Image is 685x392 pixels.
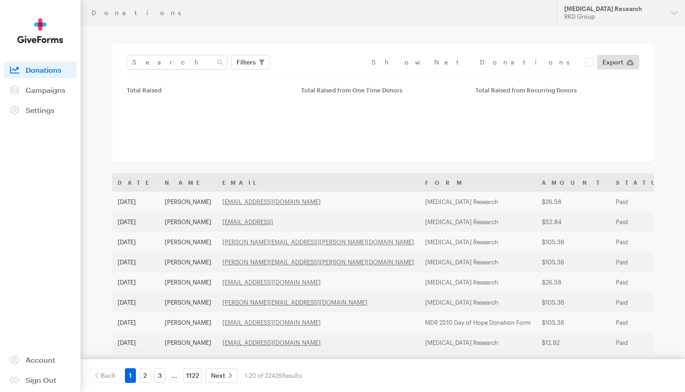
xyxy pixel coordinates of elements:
[222,218,273,226] a: [EMAIL_ADDRESS]
[159,212,217,232] td: [PERSON_NAME]
[217,173,420,192] th: Email
[112,292,159,312] td: [DATE]
[154,368,165,383] a: 3
[610,272,678,292] td: Paid
[140,368,151,383] a: 2
[536,272,610,292] td: $26.58
[159,353,217,373] td: [PERSON_NAME]
[610,312,678,333] td: Paid
[610,333,678,353] td: Paid
[159,252,217,272] td: [PERSON_NAME]
[536,192,610,212] td: $26.58
[475,86,639,94] div: Total Raised from Recurring Donors
[420,252,536,272] td: [MEDICAL_DATA] Research
[222,238,414,246] a: [PERSON_NAME][EMAIL_ADDRESS][PERSON_NAME][DOMAIN_NAME]
[26,86,65,94] span: Campaigns
[420,173,536,192] th: Form
[4,102,77,118] a: Settings
[127,55,227,70] input: Search Name & Email
[610,252,678,272] td: Paid
[211,370,225,381] span: Next
[564,5,663,13] div: [MEDICAL_DATA] Research
[420,212,536,232] td: [MEDICAL_DATA] Research
[610,212,678,232] td: Paid
[301,86,464,94] div: Total Raised from One Time Donors
[4,352,77,368] a: Account
[222,319,321,326] a: [EMAIL_ADDRESS][DOMAIN_NAME]
[159,272,217,292] td: [PERSON_NAME]
[610,353,678,373] td: Paid
[4,372,77,388] a: Sign Out
[222,299,367,306] a: [PERSON_NAME][EMAIL_ADDRESS][DOMAIN_NAME]
[4,82,77,98] a: Campaigns
[536,353,610,373] td: $16.07
[420,232,536,252] td: [MEDICAL_DATA] Research
[420,353,536,373] td: [MEDICAL_DATA] Research
[159,292,217,312] td: [PERSON_NAME]
[205,368,237,383] a: Next
[222,198,321,205] a: [EMAIL_ADDRESS][DOMAIN_NAME]
[159,232,217,252] td: [PERSON_NAME]
[159,173,217,192] th: Name
[112,173,159,192] th: Date
[159,312,217,333] td: [PERSON_NAME]
[112,192,159,212] td: [DATE]
[536,292,610,312] td: $105.36
[610,173,678,192] th: Status
[282,372,302,379] span: Results
[26,376,56,384] span: Sign Out
[610,232,678,252] td: Paid
[603,57,623,68] span: Export
[610,292,678,312] td: Paid
[112,333,159,353] td: [DATE]
[536,173,610,192] th: Amount
[112,312,159,333] td: [DATE]
[536,232,610,252] td: $105.36
[26,65,61,74] span: Donations
[420,312,536,333] td: MDR 2510 Day of Hope Donation Form
[127,86,290,94] div: Total Raised
[112,232,159,252] td: [DATE]
[112,353,159,373] td: [DATE]
[159,192,217,212] td: [PERSON_NAME]
[420,333,536,353] td: [MEDICAL_DATA] Research
[4,62,77,78] a: Donations
[564,13,663,21] div: RKD Group
[17,18,63,43] img: GiveForms
[26,106,54,114] span: Settings
[245,368,302,383] div: 1-20 of 22426
[420,292,536,312] td: [MEDICAL_DATA] Research
[159,333,217,353] td: [PERSON_NAME]
[420,192,536,212] td: [MEDICAL_DATA] Research
[26,355,55,364] span: Account
[610,192,678,212] td: Paid
[536,212,610,232] td: $52.84
[597,55,639,70] a: Export
[183,368,202,383] a: 1122
[536,252,610,272] td: $105.36
[222,279,321,286] a: [EMAIL_ADDRESS][DOMAIN_NAME]
[536,333,610,353] td: $12.92
[112,252,159,272] td: [DATE]
[222,339,321,346] a: [EMAIL_ADDRESS][DOMAIN_NAME]
[420,272,536,292] td: [MEDICAL_DATA] Research
[112,212,159,232] td: [DATE]
[222,258,414,266] a: [PERSON_NAME][EMAIL_ADDRESS][PERSON_NAME][DOMAIN_NAME]
[237,57,256,68] span: Filters
[536,312,610,333] td: $105.36
[231,55,270,70] button: Filters
[112,272,159,292] td: [DATE]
